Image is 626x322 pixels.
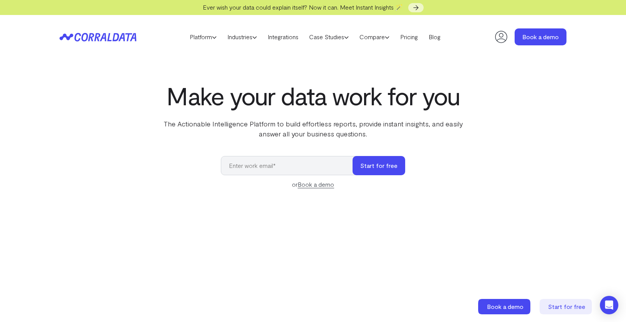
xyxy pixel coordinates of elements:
[184,31,222,43] a: Platform
[298,181,334,188] a: Book a demo
[478,299,532,314] a: Book a demo
[540,299,593,314] a: Start for free
[304,31,354,43] a: Case Studies
[221,156,360,175] input: Enter work email*
[222,31,262,43] a: Industries
[354,31,395,43] a: Compare
[156,82,470,110] h1: Make your data work for you
[203,3,403,11] span: Ever wish your data could explain itself? Now it can. Meet Instant Insights 🪄
[600,296,618,314] div: Open Intercom Messenger
[487,303,523,310] span: Book a demo
[156,119,470,139] p: The Actionable Intelligence Platform to build effortless reports, provide instant insights, and e...
[515,28,566,45] a: Book a demo
[548,303,585,310] span: Start for free
[423,31,446,43] a: Blog
[262,31,304,43] a: Integrations
[353,156,405,175] button: Start for free
[221,180,405,189] div: or
[395,31,423,43] a: Pricing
